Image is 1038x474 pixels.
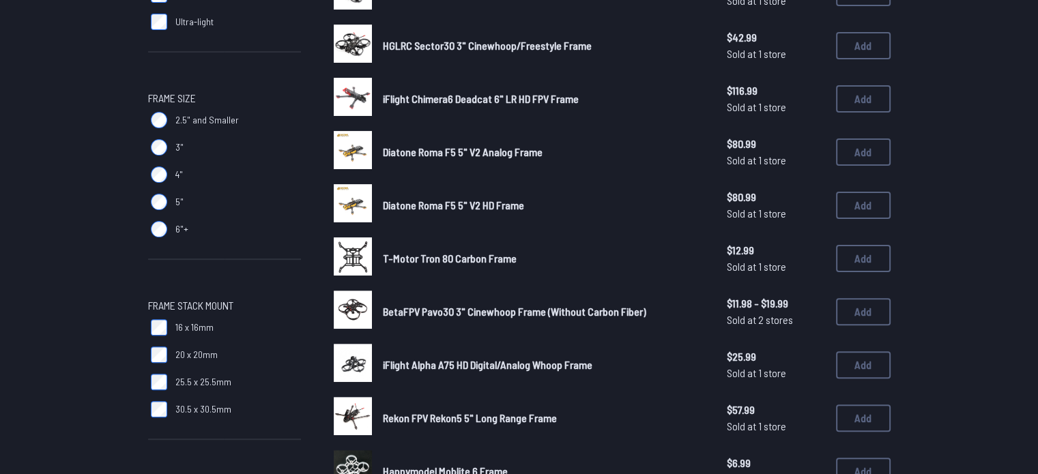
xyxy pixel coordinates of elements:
img: image [334,25,372,63]
button: Add [836,404,891,432]
span: Diatone Roma F5 5" V2 Analog Frame [383,145,543,158]
img: image [334,131,372,169]
button: Add [836,138,891,166]
span: iFlight Alpha A75 HD Digital/Analog Whoop Frame [383,358,592,371]
span: Frame Stack Mount [148,297,233,314]
a: image [334,78,372,120]
a: Diatone Roma F5 5" V2 Analog Frame [383,144,705,160]
span: 5" [175,195,184,209]
a: iFlight Chimera6 Deadcat 6" LR HD FPV Frame [383,91,705,107]
span: Rekon FPV Rekon5 5" Long Range Frame [383,411,557,424]
button: Add [836,351,891,379]
input: 4" [151,166,167,183]
span: 16 x 16mm [175,321,214,334]
a: Diatone Roma F5 5" V2 HD Frame [383,197,705,213]
a: image [334,184,372,226]
input: 20 x 20mm [151,346,167,363]
span: Diatone Roma F5 5" V2 HD Frame [383,198,524,211]
img: image [334,237,372,276]
span: Sold at 1 store [727,365,825,381]
img: image [334,184,372,222]
a: image [334,344,372,386]
a: T-Motor Tron 80 Carbon Frame [383,250,705,267]
span: iFlight Chimera6 Deadcat 6" LR HD FPV Frame [383,92,579,105]
span: $42.99 [727,29,825,46]
span: 20 x 20mm [175,348,218,361]
input: 6"+ [151,221,167,237]
button: Add [836,192,891,219]
span: 25.5 x 25.5mm [175,375,231,389]
span: 4" [175,168,183,181]
a: image [334,237,372,280]
a: iFlight Alpha A75 HD Digital/Analog Whoop Frame [383,357,705,373]
span: $6.99 [727,455,825,471]
button: Add [836,298,891,325]
span: $12.99 [727,242,825,258]
span: 3" [175,140,184,154]
span: BetaFPV Pavo30 3" Cinewhoop Frame (Without Carbon Fiber) [383,305,646,318]
span: $11.98 - $19.99 [727,295,825,312]
a: BetaFPV Pavo30 3" Cinewhoop Frame (Without Carbon Fiber) [383,303,705,320]
a: HGLRC Sector30 3" Cinewhoop/Freestyle Frame [383,38,705,54]
span: $80.99 [727,136,825,152]
a: image [334,291,372,333]
button: Add [836,85,891,113]
input: 30.5 x 30.5mm [151,401,167,417]
span: $57.99 [727,402,825,418]
span: 6"+ [175,222,188,236]
a: Rekon FPV Rekon5 5" Long Range Frame [383,410,705,426]
span: Sold at 1 store [727,152,825,168]
span: Frame Size [148,90,196,106]
img: image [334,344,372,382]
span: $116.99 [727,83,825,99]
span: Sold at 1 store [727,258,825,275]
span: Sold at 1 store [727,46,825,62]
span: $25.99 [727,349,825,365]
span: Sold at 1 store [727,205,825,222]
span: 30.5 x 30.5mm [175,402,231,416]
input: 16 x 16mm [151,319,167,336]
span: Sold at 1 store [727,99,825,115]
input: 3" [151,139,167,155]
button: Add [836,245,891,272]
input: 2.5" and Smaller [151,112,167,128]
img: image [334,78,372,116]
span: 2.5" and Smaller [175,113,239,127]
input: 25.5 x 25.5mm [151,374,167,390]
a: image [334,25,372,67]
span: Sold at 2 stores [727,312,825,328]
img: image [334,397,372,435]
span: Sold at 1 store [727,418,825,434]
span: HGLRC Sector30 3" Cinewhoop/Freestyle Frame [383,39,592,52]
span: $80.99 [727,189,825,205]
a: image [334,397,372,439]
button: Add [836,32,891,59]
input: 5" [151,194,167,210]
input: Ultra-light [151,14,167,30]
span: Ultra-light [175,15,214,29]
img: image [334,291,372,329]
a: image [334,131,372,173]
span: T-Motor Tron 80 Carbon Frame [383,252,517,265]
